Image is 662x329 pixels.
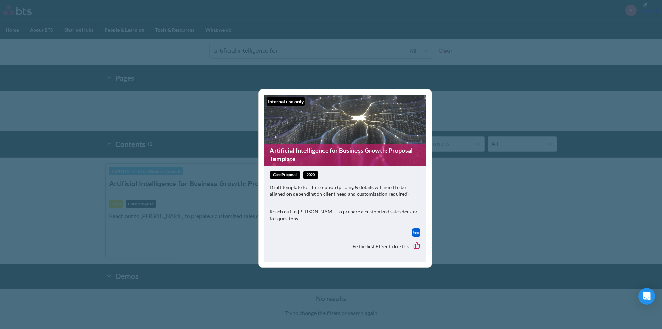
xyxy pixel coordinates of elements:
[264,144,426,166] a: Artificial Intelligence for Business Growth: Proposal Template
[638,288,655,305] div: Open Intercom Messenger
[303,171,318,179] span: 2020
[412,228,420,237] a: Download file from Box
[270,237,420,256] div: Be the first BTSer to like this.
[412,228,420,237] img: Box logo
[270,184,420,197] p: Draft template for the solution (pricing & details will need to be aligned on depending on client...
[267,97,305,106] div: Internal use only
[270,171,300,179] span: coreProposal
[270,208,420,222] p: Reach out to [PERSON_NAME] to prepare a customized sales deck or for questions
